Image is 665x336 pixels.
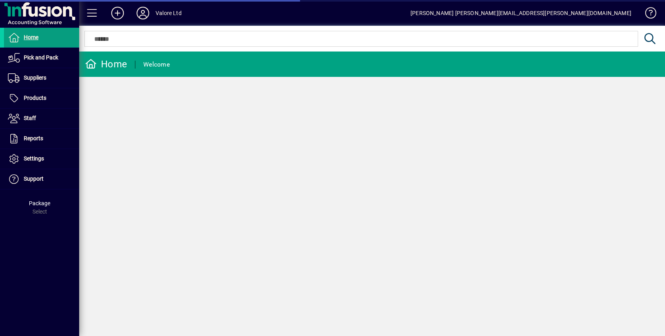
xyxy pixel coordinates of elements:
[4,48,79,68] a: Pick and Pack
[24,135,43,141] span: Reports
[85,58,127,71] div: Home
[24,95,46,101] span: Products
[156,7,182,19] div: Valore Ltd
[24,155,44,162] span: Settings
[143,58,170,71] div: Welcome
[4,169,79,189] a: Support
[4,129,79,149] a: Reports
[105,6,130,20] button: Add
[4,109,79,128] a: Staff
[24,115,36,121] span: Staff
[24,176,44,182] span: Support
[130,6,156,20] button: Profile
[24,54,58,61] span: Pick and Pack
[24,34,38,40] span: Home
[4,149,79,169] a: Settings
[29,200,50,206] span: Package
[24,74,46,81] span: Suppliers
[4,68,79,88] a: Suppliers
[410,7,631,19] div: [PERSON_NAME] [PERSON_NAME][EMAIL_ADDRESS][PERSON_NAME][DOMAIN_NAME]
[4,88,79,108] a: Products
[639,2,655,27] a: Knowledge Base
